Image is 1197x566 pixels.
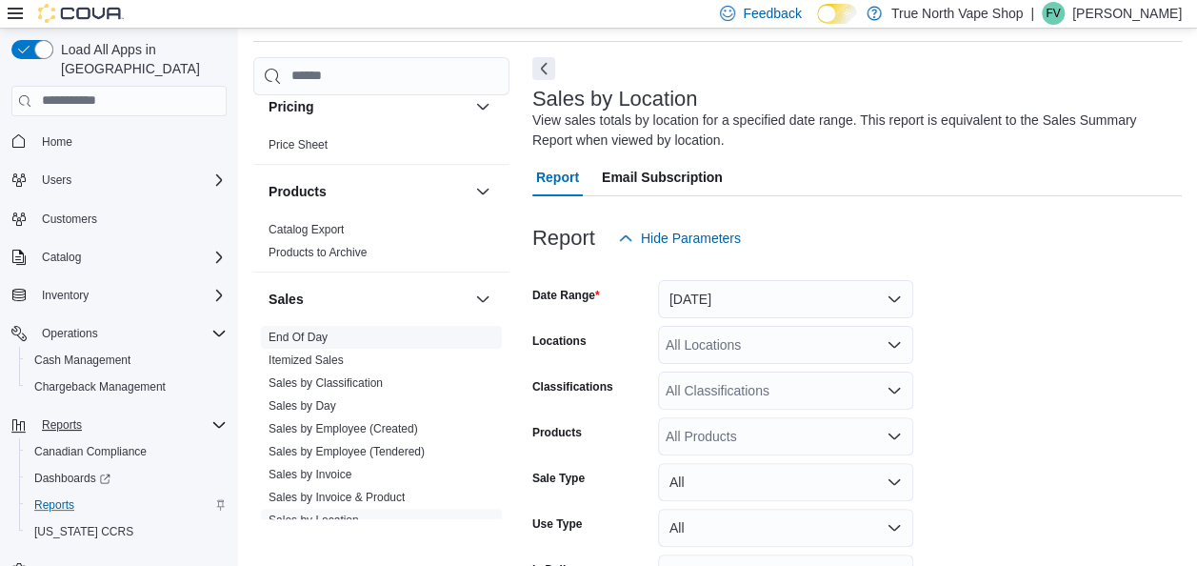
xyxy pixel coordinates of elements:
label: Sale Type [532,471,585,486]
p: [PERSON_NAME] [1072,2,1182,25]
span: Users [42,172,71,188]
a: Itemized Sales [269,354,344,367]
span: Reports [34,497,74,513]
span: Sales by Invoice & Product [269,490,405,505]
span: Dark Mode [817,24,818,25]
span: Inventory [42,288,89,303]
button: [US_STATE] CCRS [19,518,234,545]
button: Reports [34,414,90,436]
button: Inventory [4,282,234,309]
button: Users [4,167,234,193]
span: Sales by Day [269,398,336,414]
a: Reports [27,494,82,516]
button: Home [4,128,234,155]
button: Reports [19,492,234,518]
button: Products [269,182,468,201]
span: Reports [34,414,227,436]
button: All [658,463,913,501]
span: Home [42,134,72,150]
span: End Of Day [269,330,328,345]
a: Canadian Compliance [27,440,154,463]
span: Washington CCRS [27,520,227,543]
span: Email Subscription [602,158,723,196]
span: Products to Archive [269,245,367,260]
a: Customers [34,208,105,231]
a: Sales by Employee (Tendered) [269,445,425,458]
a: Dashboards [19,465,234,492]
button: Catalog [4,244,234,271]
button: Cash Management [19,347,234,374]
span: Catalog [42,250,81,265]
button: Sales [471,288,494,311]
span: Cash Management [34,353,130,368]
span: Sales by Employee (Tendered) [269,444,425,459]
a: Price Sheet [269,138,328,152]
a: Chargeback Management [27,375,173,398]
p: | [1030,2,1034,25]
a: Home [34,131,80,153]
button: Open list of options [887,383,902,398]
a: Dashboards [27,467,118,490]
span: Customers [42,212,97,227]
span: Sales by Location [269,513,359,528]
span: Canadian Compliance [27,440,227,463]
span: Report [536,158,579,196]
button: Operations [4,320,234,347]
button: Canadian Compliance [19,438,234,465]
span: Price Sheet [269,137,328,152]
button: Operations [34,322,106,345]
h3: Products [269,182,327,201]
span: FV [1046,2,1060,25]
h3: Report [532,227,595,250]
a: End Of Day [269,331,328,344]
label: Date Range [532,288,600,303]
span: Chargeback Management [27,375,227,398]
a: Sales by Classification [269,376,383,390]
span: Operations [42,326,98,341]
span: Sales by Classification [269,375,383,391]
span: Feedback [743,4,801,23]
label: Products [532,425,582,440]
button: Open list of options [887,337,902,353]
span: Dashboards [27,467,227,490]
span: Operations [34,322,227,345]
span: Cash Management [27,349,227,372]
button: Open list of options [887,429,902,444]
span: Load All Apps in [GEOGRAPHIC_DATA] [53,40,227,78]
span: Dashboards [34,471,110,486]
img: Cova [38,4,124,23]
button: Products [471,180,494,203]
button: Reports [4,412,234,438]
span: Sales by Employee (Created) [269,421,418,436]
span: Catalog [34,246,227,269]
button: Users [34,169,79,192]
span: Reports [27,494,227,516]
span: Catalog Export [269,222,344,237]
a: Sales by Day [269,399,336,413]
button: Hide Parameters [610,219,748,257]
button: Customers [4,205,234,232]
a: [US_STATE] CCRS [27,520,141,543]
span: Customers [34,207,227,231]
span: Sales by Invoice [269,467,351,482]
button: Sales [269,290,468,309]
span: [US_STATE] CCRS [34,524,133,539]
span: Canadian Compliance [34,444,147,459]
span: Itemized Sales [269,353,344,368]
h3: Sales by Location [532,88,698,111]
label: Use Type [532,516,582,532]
a: Sales by Invoice [269,468,351,481]
span: Chargeback Management [34,379,166,394]
h3: Pricing [269,97,313,116]
a: Cash Management [27,349,138,372]
a: Sales by Location [269,514,359,527]
button: [DATE] [658,280,913,318]
span: Inventory [34,284,227,307]
button: Pricing [269,97,468,116]
button: Next [532,57,555,80]
input: Dark Mode [817,4,857,24]
div: Pricing [253,133,509,164]
a: Sales by Invoice & Product [269,491,405,504]
label: Locations [532,334,587,349]
button: Pricing [471,95,494,118]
